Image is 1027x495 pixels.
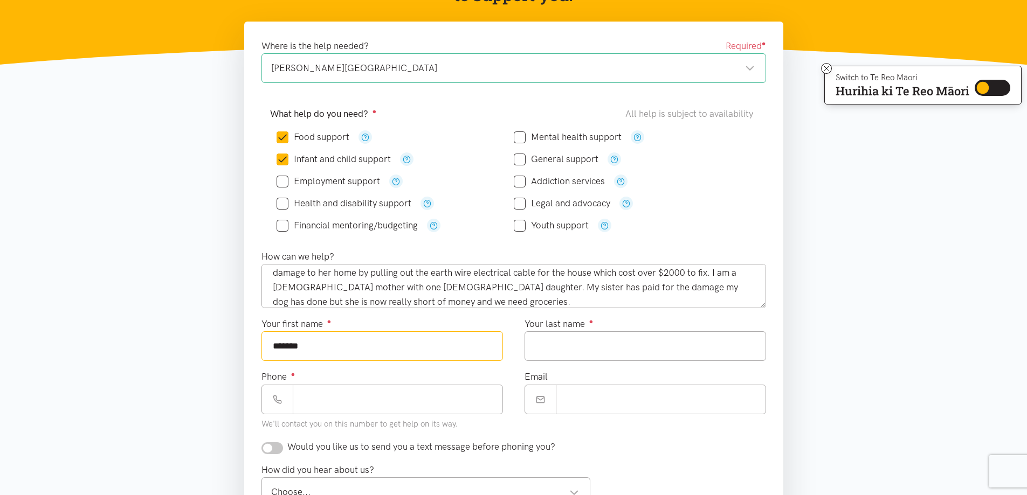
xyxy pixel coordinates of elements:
[514,199,610,208] label: Legal and advocacy
[261,463,374,477] label: How did you hear about us?
[726,39,766,53] span: Required
[293,385,503,414] input: Phone number
[277,133,349,142] label: Food support
[261,369,295,384] label: Phone
[589,317,594,325] sup: ●
[277,177,380,186] label: Employment support
[625,107,757,121] div: All help is subject to availability
[836,74,969,81] p: Switch to Te Reo Māori
[277,199,411,208] label: Health and disability support
[525,317,594,331] label: Your last name
[514,133,622,142] label: Mental health support
[270,107,377,121] label: What help do you need?
[261,317,332,331] label: Your first name
[271,61,755,75] div: [PERSON_NAME][GEOGRAPHIC_DATA]
[514,221,589,230] label: Youth support
[261,249,334,264] label: How can we help?
[287,441,555,452] span: Would you like us to send you a text message before phoning you?
[514,177,605,186] label: Addiction services
[836,86,969,96] p: Hurihia ki Te Reo Māori
[525,369,548,384] label: Email
[762,39,766,47] sup: ●
[327,317,332,325] sup: ●
[556,385,766,414] input: Email
[514,155,598,164] label: General support
[373,107,377,115] sup: ●
[261,39,369,53] label: Where is the help needed?
[277,155,391,164] label: Infant and child support
[291,370,295,378] sup: ●
[261,419,458,429] small: We'll contact you on this number to get help on its way.
[277,221,418,230] label: Financial mentoring/budgeting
